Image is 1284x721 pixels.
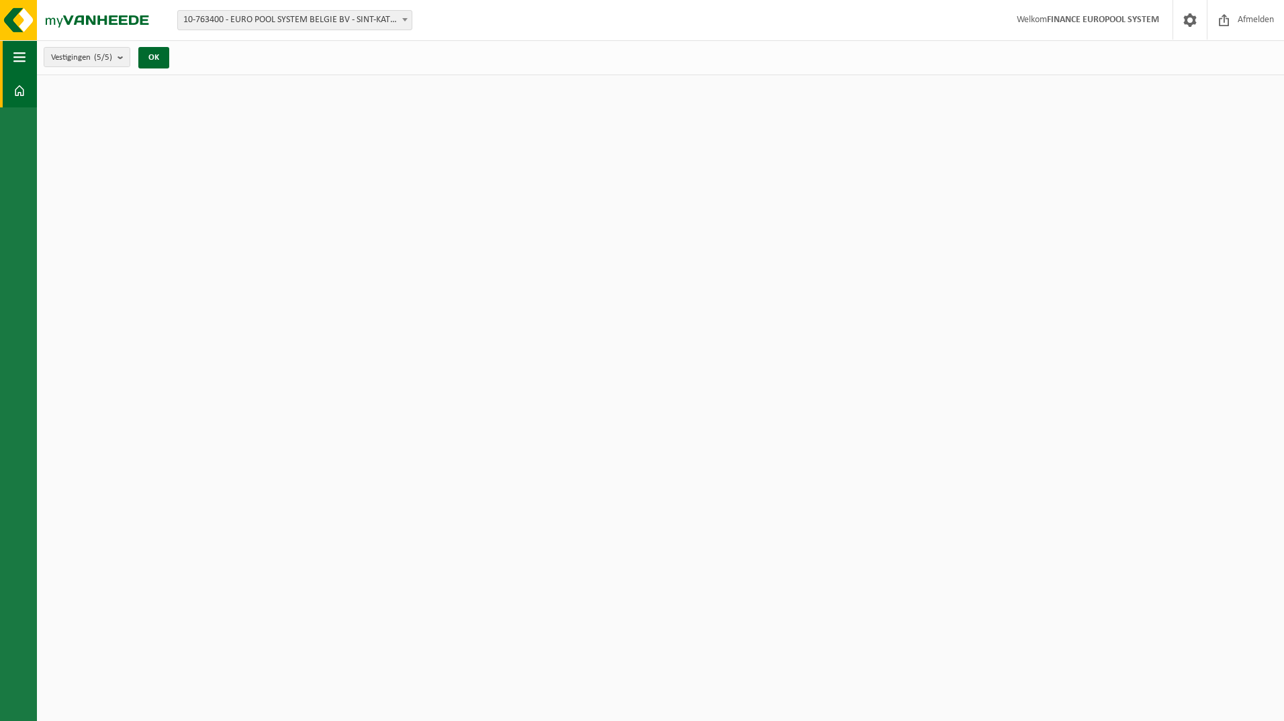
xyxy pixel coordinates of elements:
span: 10-763400 - EURO POOL SYSTEM BELGIE BV - SINT-KATELIJNE-WAVER [177,10,412,30]
button: Vestigingen(5/5) [44,47,130,67]
strong: FINANCE EUROPOOL SYSTEM [1047,15,1159,25]
count: (5/5) [94,53,112,62]
span: Vestigingen [51,48,112,68]
button: OK [138,47,169,68]
span: 10-763400 - EURO POOL SYSTEM BELGIE BV - SINT-KATELIJNE-WAVER [178,11,412,30]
